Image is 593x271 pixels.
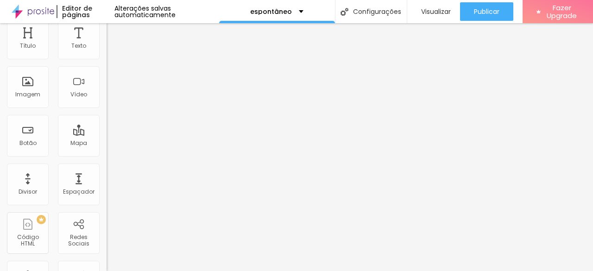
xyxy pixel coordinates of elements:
[407,2,460,21] button: Visualizar
[107,23,593,271] iframe: Editor
[71,43,86,49] div: Texto
[114,5,219,18] div: Alterações salvas automaticamente
[20,43,36,49] div: Título
[544,4,579,20] span: Fazer Upgrade
[19,140,37,146] div: Botão
[421,8,451,15] span: Visualizar
[341,8,348,16] img: Icone
[15,91,40,98] div: Imagem
[63,189,95,195] div: Espaçador
[474,8,499,15] span: Publicar
[70,91,87,98] div: Vídeo
[9,234,46,247] div: Código HTML
[60,234,97,247] div: Redes Sociais
[57,5,114,18] div: Editor de páginas
[19,189,37,195] div: Divisor
[460,2,513,21] button: Publicar
[250,8,292,15] p: espontâneo
[70,140,87,146] div: Mapa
